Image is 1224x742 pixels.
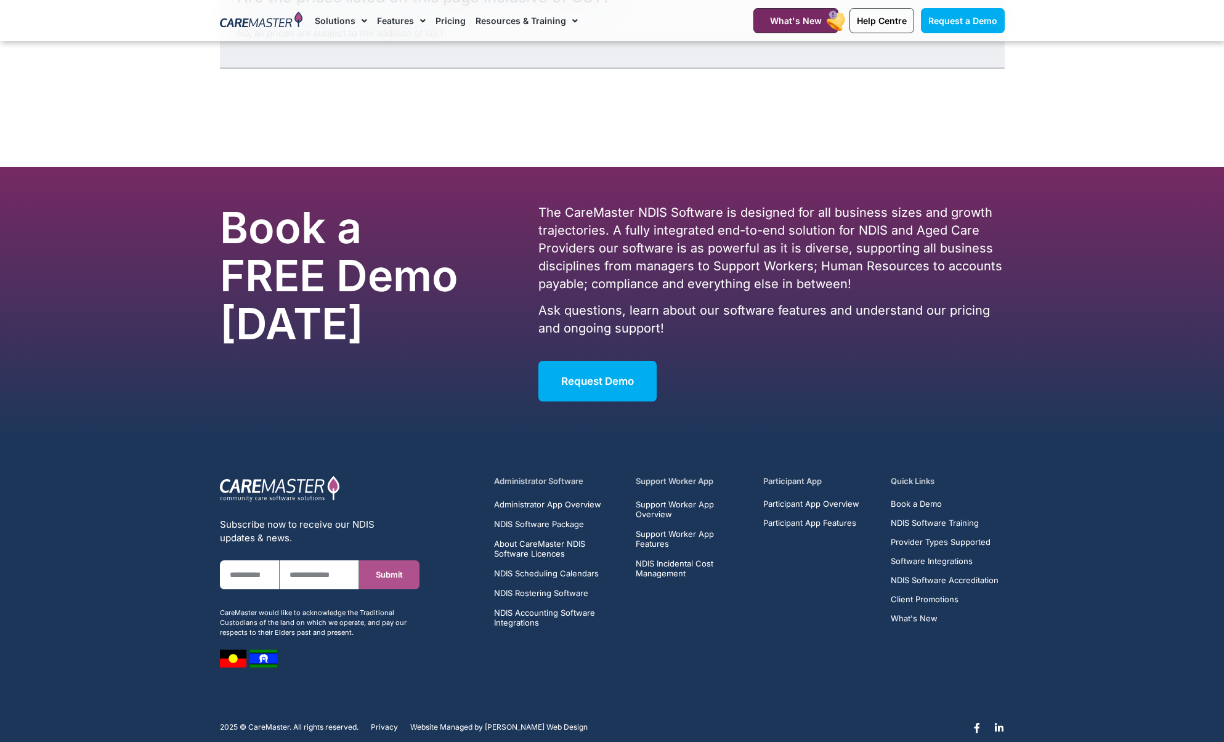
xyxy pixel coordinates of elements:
span: NDIS Software Package [494,519,584,529]
a: Help Centre [849,8,914,33]
a: NDIS Software Accreditation [891,576,999,585]
p: 2025 © CareMaster. All rights reserved. [220,723,359,732]
a: NDIS Software Training [891,518,999,528]
img: CareMaster Logo Part [220,475,340,502]
a: Request a Demo [921,8,1005,33]
span: Client Promotions [891,595,959,604]
a: Client Promotions [891,595,999,604]
a: What's New [753,8,838,33]
a: Software Integrations [891,557,999,566]
img: image 8 [250,650,277,667]
img: CareMaster Logo [220,12,303,30]
span: Participant App Features [763,518,856,528]
div: CareMaster would like to acknowledge the Traditional Custodians of the land on which we operate, ... [220,608,419,637]
a: Participant App Features [763,518,859,528]
a: NDIS Accounting Software Integrations [494,608,622,627]
div: Are the prices listed on this page inclusive of GST? [220,26,1005,67]
span: Book a Demo [891,499,942,509]
a: Provider Types Supported [891,538,999,547]
h2: Book a FREE Demo [DATE] [220,204,475,348]
h5: Quick Links [891,475,1004,487]
a: NDIS Rostering Software [494,588,622,598]
a: What's New [891,614,999,623]
span: Administrator App Overview [494,499,601,509]
span: Help Centre [857,15,907,26]
a: Request Demo [538,361,657,401]
h5: Support Worker App [636,475,749,487]
a: NDIS Software Package [494,519,622,529]
span: Request a Demo [928,15,997,26]
a: Support Worker App Overview [636,499,749,519]
a: Administrator App Overview [494,499,622,509]
span: Request Demo [561,375,634,387]
span: Software Integrations [891,557,973,566]
span: Website Managed by [410,723,483,732]
a: About CareMaster NDIS Software Licences [494,539,622,559]
span: Submit [376,570,403,579]
span: NDIS Rostering Software [494,588,588,598]
div: Subscribe now to receive our NDIS updates & news. [220,518,419,545]
a: Book a Demo [891,499,999,509]
a: NDIS Incidental Cost Management [636,559,749,578]
img: image 7 [220,650,246,667]
span: What's New [770,15,822,26]
button: Submit [359,560,419,589]
span: NDIS Software Training [891,518,979,528]
a: NDIS Scheduling Calendars [494,568,622,578]
a: [PERSON_NAME] Web Design [485,723,588,732]
a: Privacy [371,723,398,732]
span: Provider Types Supported [891,538,991,547]
p: The CareMaster NDIS Software is designed for all business sizes and growth trajectories. A fully ... [538,204,1004,293]
p: Ask questions, learn about our software features and understand our pricing and ongoing support! [538,302,1004,337]
a: Support Worker App Features [636,529,749,549]
h5: Administrator Software [494,475,622,487]
span: What's New [891,614,938,623]
h5: Participant App [763,475,877,487]
a: Participant App Overview [763,499,859,509]
span: NDIS Scheduling Calendars [494,568,599,578]
form: New Form [220,560,419,602]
